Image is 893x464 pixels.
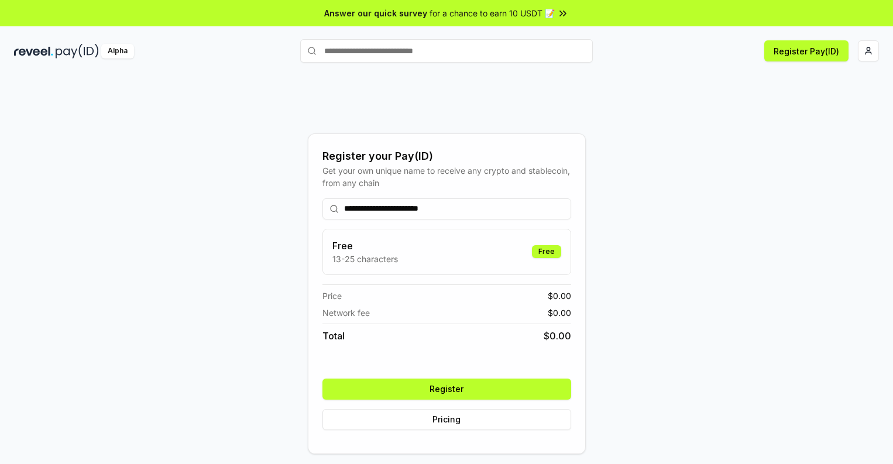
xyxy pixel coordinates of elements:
[14,44,53,59] img: reveel_dark
[322,409,571,430] button: Pricing
[322,148,571,164] div: Register your Pay(ID)
[322,307,370,319] span: Network fee
[322,290,342,302] span: Price
[56,44,99,59] img: pay_id
[322,379,571,400] button: Register
[548,307,571,319] span: $ 0.00
[764,40,849,61] button: Register Pay(ID)
[322,329,345,343] span: Total
[430,7,555,19] span: for a chance to earn 10 USDT 📝
[548,290,571,302] span: $ 0.00
[544,329,571,343] span: $ 0.00
[322,164,571,189] div: Get your own unique name to receive any crypto and stablecoin, from any chain
[332,253,398,265] p: 13-25 characters
[532,245,561,258] div: Free
[101,44,134,59] div: Alpha
[332,239,398,253] h3: Free
[324,7,427,19] span: Answer our quick survey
